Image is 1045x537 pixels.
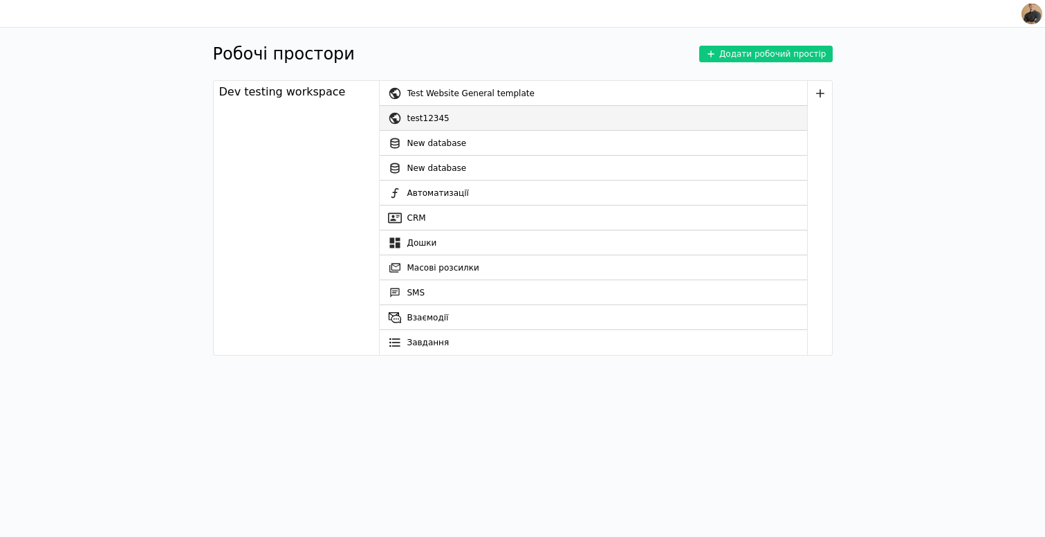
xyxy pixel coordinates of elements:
a: Дошки [380,230,807,255]
a: Масові розсилки [380,255,807,280]
a: Автоматизації [380,181,807,206]
h1: Робочі простори [213,42,355,66]
a: CRM [380,206,807,230]
a: Взаємодії [380,305,807,330]
button: Додати робочий простір [699,46,833,62]
a: test12345 [380,106,807,131]
a: SMS [380,280,807,305]
a: Завдання [380,330,807,355]
div: test12345 [407,106,807,131]
a: Test Website General template [380,81,807,106]
div: Dev testing workspace [219,84,346,100]
a: New database [380,131,807,156]
a: New database [380,156,807,181]
div: Test Website General template [407,81,807,106]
